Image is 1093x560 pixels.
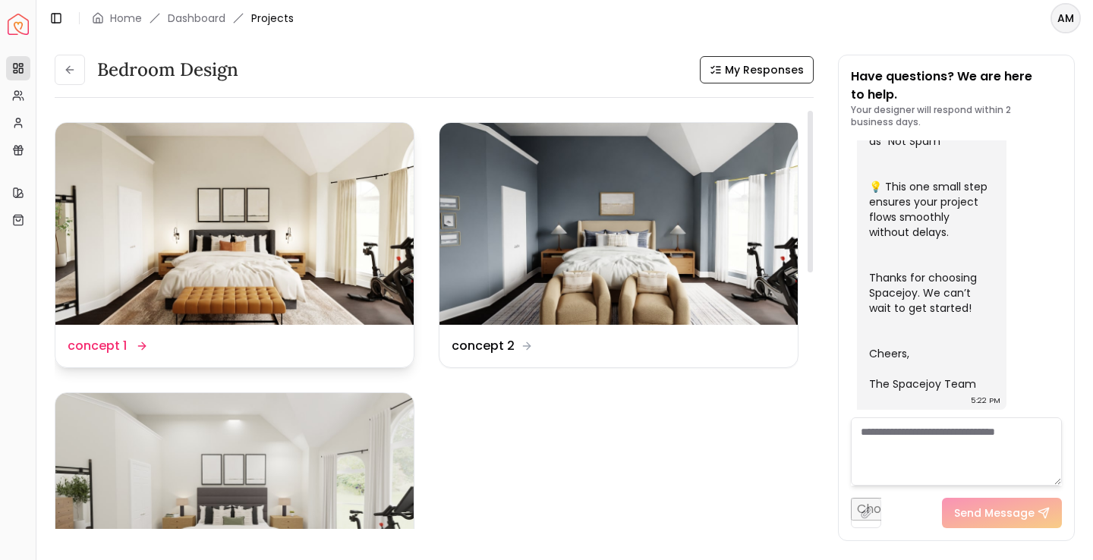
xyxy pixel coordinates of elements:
[8,14,29,35] img: Spacejoy Logo
[97,58,238,82] h3: Bedroom design
[1052,5,1079,32] span: AM
[700,56,814,83] button: My Responses
[55,123,414,325] img: concept 1
[92,11,294,26] nav: breadcrumb
[971,393,1000,408] div: 5:22 PM
[725,62,804,77] span: My Responses
[1050,3,1081,33] button: AM
[851,68,1062,104] p: Have questions? We are here to help.
[251,11,294,26] span: Projects
[55,122,414,368] a: concept 1concept 1
[168,11,225,26] a: Dashboard
[452,337,515,355] dd: concept 2
[851,104,1062,128] p: Your designer will respond within 2 business days.
[110,11,142,26] a: Home
[68,337,127,355] dd: concept 1
[439,123,798,325] img: concept 2
[8,14,29,35] a: Spacejoy
[439,122,798,368] a: concept 2concept 2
